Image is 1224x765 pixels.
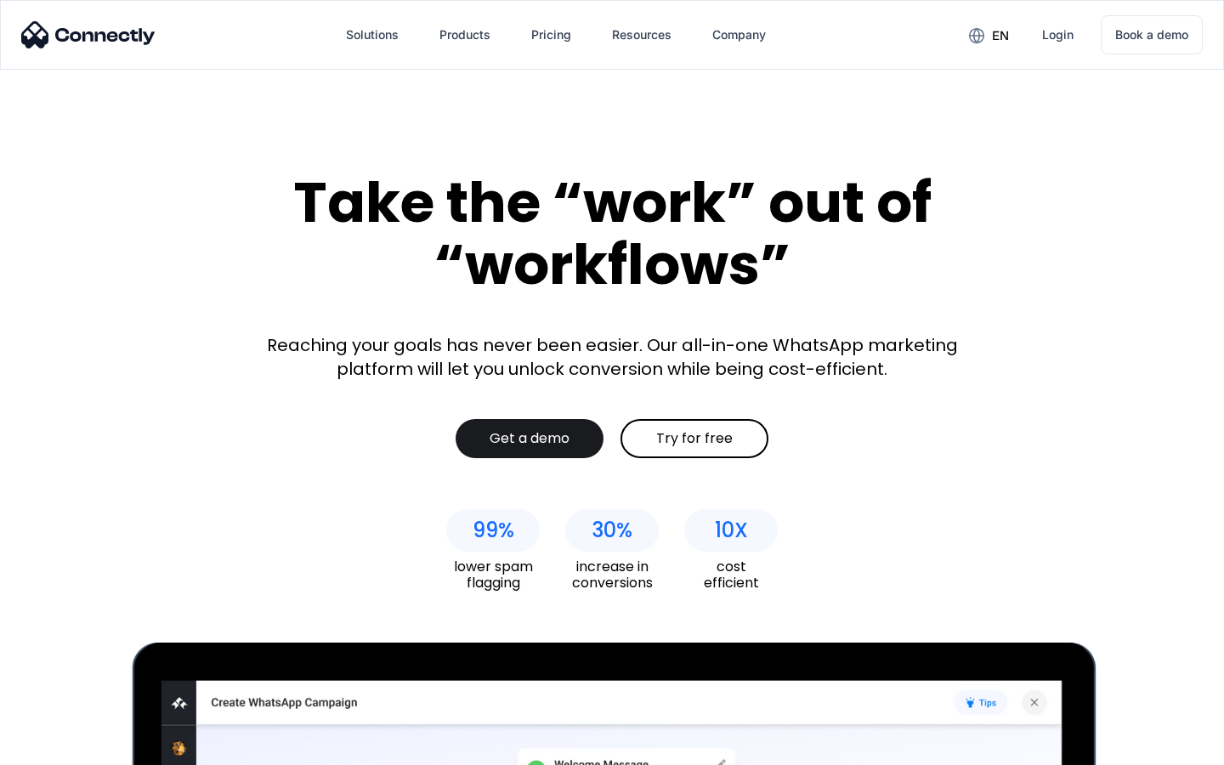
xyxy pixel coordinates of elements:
[684,558,778,591] div: cost efficient
[1101,15,1203,54] a: Book a demo
[255,333,969,381] div: Reaching your goals has never been easier. Our all-in-one WhatsApp marketing platform will let yo...
[34,735,102,759] ul: Language list
[715,518,748,542] div: 10X
[531,23,571,47] div: Pricing
[565,558,659,591] div: increase in conversions
[1028,14,1087,55] a: Login
[229,172,994,295] div: Take the “work” out of “workflows”
[620,419,768,458] a: Try for free
[439,23,490,47] div: Products
[473,518,514,542] div: 99%
[456,419,603,458] a: Get a demo
[346,23,399,47] div: Solutions
[612,23,671,47] div: Resources
[518,14,585,55] a: Pricing
[656,430,733,447] div: Try for free
[17,735,102,759] aside: Language selected: English
[490,430,569,447] div: Get a demo
[592,518,632,542] div: 30%
[992,24,1009,48] div: en
[1042,23,1074,47] div: Login
[21,21,156,48] img: Connectly Logo
[712,23,766,47] div: Company
[446,558,540,591] div: lower spam flagging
